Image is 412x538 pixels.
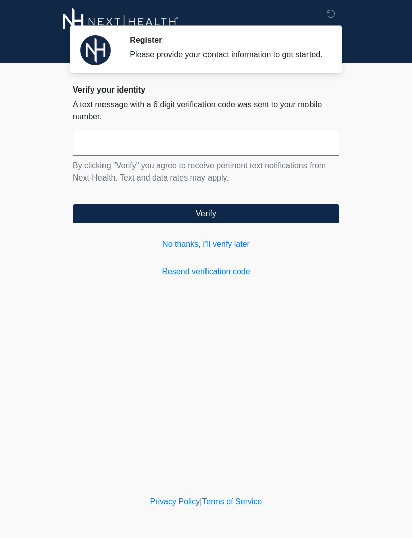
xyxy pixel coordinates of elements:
img: Agent Avatar [80,35,111,65]
h2: Verify your identity [73,85,339,95]
a: Privacy Policy [150,497,200,506]
button: Verify [73,204,339,223]
img: Next-Health Logo [63,8,179,35]
p: By clicking "Verify" you agree to receive pertinent text notifications from Next-Health. Text and... [73,160,339,184]
a: | [200,497,202,506]
div: Please provide your contact information to get started. [130,49,324,61]
p: A text message with a 6 digit verification code was sent to your mobile number. [73,99,339,123]
a: No thanks, I'll verify later [73,238,339,250]
a: Terms of Service [202,497,262,506]
a: Resend verification code [73,265,339,278]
